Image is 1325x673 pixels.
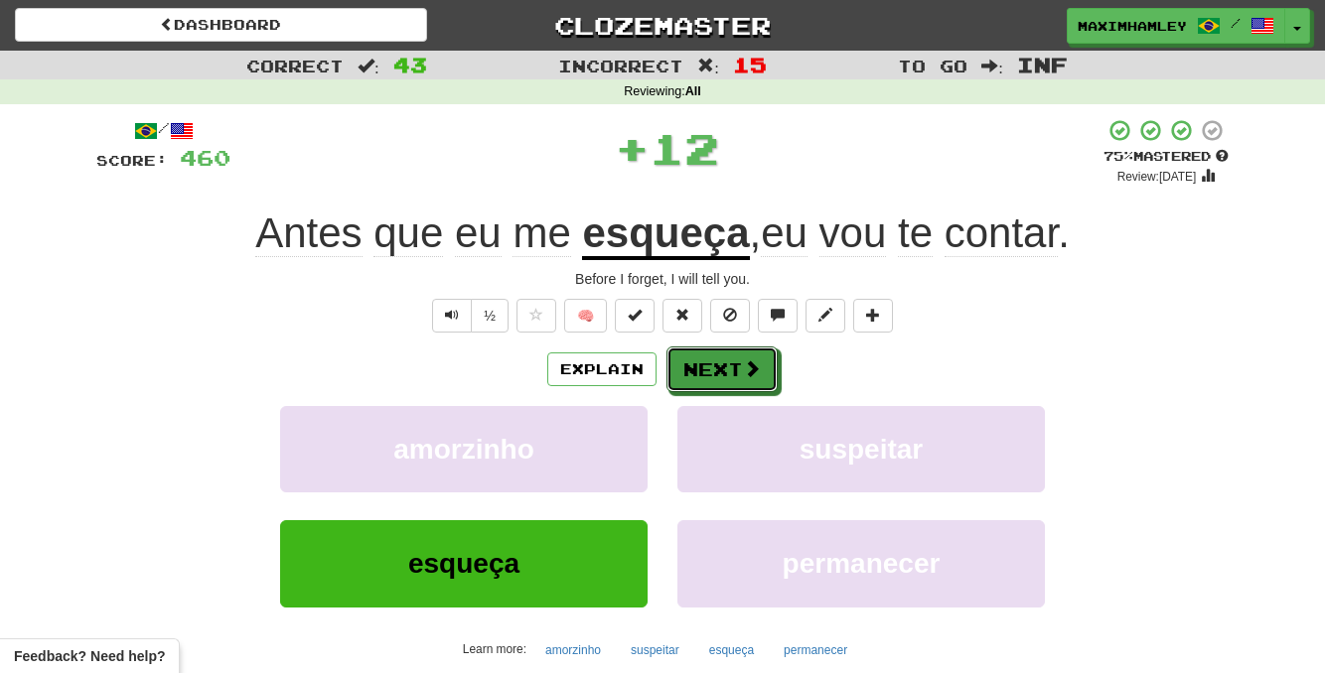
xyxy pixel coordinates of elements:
button: Reset to 0% Mastered (alt+r) [662,299,702,333]
button: Set this sentence to 100% Mastered (alt+m) [615,299,655,333]
span: : [697,58,719,74]
button: Add to collection (alt+a) [853,299,893,333]
span: contar [945,209,1058,257]
span: Open feedback widget [14,646,165,666]
button: permanecer [773,635,858,665]
span: Antes [255,209,362,257]
span: 75 % [1104,148,1133,164]
button: suspeitar [677,406,1045,492]
span: To go [898,56,967,75]
span: eu [761,209,808,257]
button: Edit sentence (alt+d) [806,299,845,333]
span: te [898,209,933,257]
span: me [513,209,570,257]
span: 15 [733,53,767,76]
span: maximhamley [1078,17,1187,35]
a: Dashboard [15,8,427,42]
button: Next [666,346,778,392]
span: amorzinho [393,434,534,465]
span: Inf [1017,53,1068,76]
button: amorzinho [534,635,612,665]
span: : [358,58,379,74]
button: suspeitar [620,635,690,665]
div: / [96,118,230,143]
span: que [373,209,443,257]
a: Clozemaster [457,8,869,43]
button: Play sentence audio (ctl+space) [432,299,472,333]
u: esqueça [582,209,749,260]
span: permanecer [783,548,941,579]
span: , . [750,209,1070,257]
button: Discuss sentence (alt+u) [758,299,798,333]
span: 460 [180,145,230,170]
button: esqueça [280,520,648,606]
span: Correct [246,56,344,75]
span: Score: [96,152,168,169]
span: Incorrect [558,56,683,75]
span: : [981,58,1003,74]
span: esqueça [408,548,519,579]
button: Ignore sentence (alt+i) [710,299,750,333]
small: Review: [DATE] [1117,170,1197,184]
span: 43 [393,53,427,76]
button: 🧠 [564,299,607,333]
button: Explain [547,352,657,386]
div: Text-to-speech controls [428,299,509,333]
span: vou [819,209,887,257]
span: suspeitar [800,434,924,465]
button: esqueça [698,635,765,665]
strong: All [685,84,701,98]
small: Learn more: [463,642,526,656]
a: maximhamley / [1067,8,1285,44]
span: 12 [650,123,719,173]
button: amorzinho [280,406,648,492]
button: Favorite sentence (alt+f) [516,299,556,333]
button: ½ [471,299,509,333]
span: + [615,118,650,178]
button: permanecer [677,520,1045,606]
span: / [1231,16,1241,30]
span: eu [455,209,502,257]
div: Mastered [1104,148,1229,166]
div: Before I forget, I will tell you. [96,269,1229,289]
